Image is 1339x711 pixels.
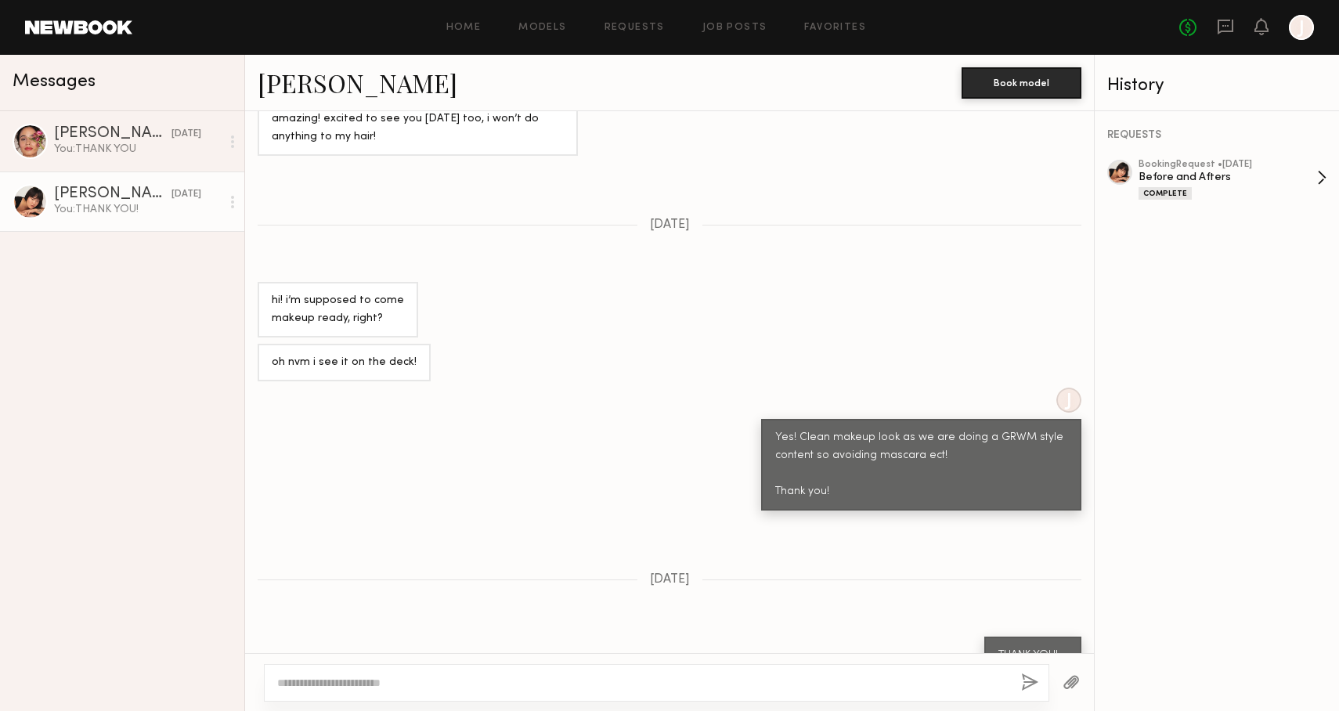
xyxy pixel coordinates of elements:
a: Favorites [804,23,866,33]
div: booking Request • [DATE] [1139,160,1317,170]
div: Before and Afters [1139,170,1317,185]
span: [DATE] [650,218,690,232]
div: [DATE] [171,127,201,142]
div: You: THANK YOU [54,142,221,157]
div: THANK YOU! [998,647,1067,665]
div: oh nvm i see it on the deck! [272,354,417,372]
span: Messages [13,73,96,91]
span: [DATE] [650,573,690,586]
div: You: THANK YOU! [54,202,221,217]
div: History [1107,77,1326,95]
a: [PERSON_NAME] [258,66,457,99]
div: [DATE] [171,187,201,202]
div: amazing! excited to see you [DATE] too, i won’t do anything to my hair! [272,110,564,146]
div: hi! i’m supposed to come makeup ready, right? [272,292,404,328]
a: J [1289,15,1314,40]
div: REQUESTS [1107,130,1326,141]
a: Book model [962,75,1081,88]
a: bookingRequest •[DATE]Before and AftersComplete [1139,160,1326,200]
div: Yes! Clean makeup look as we are doing a GRWM style content so avoiding mascara ect! Thank you! [775,429,1067,501]
a: Job Posts [702,23,767,33]
div: [PERSON_NAME] [54,186,171,202]
a: Home [446,23,482,33]
button: Book model [962,67,1081,99]
a: Requests [605,23,665,33]
div: [PERSON_NAME] [54,126,171,142]
div: Complete [1139,187,1192,200]
a: Models [518,23,566,33]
